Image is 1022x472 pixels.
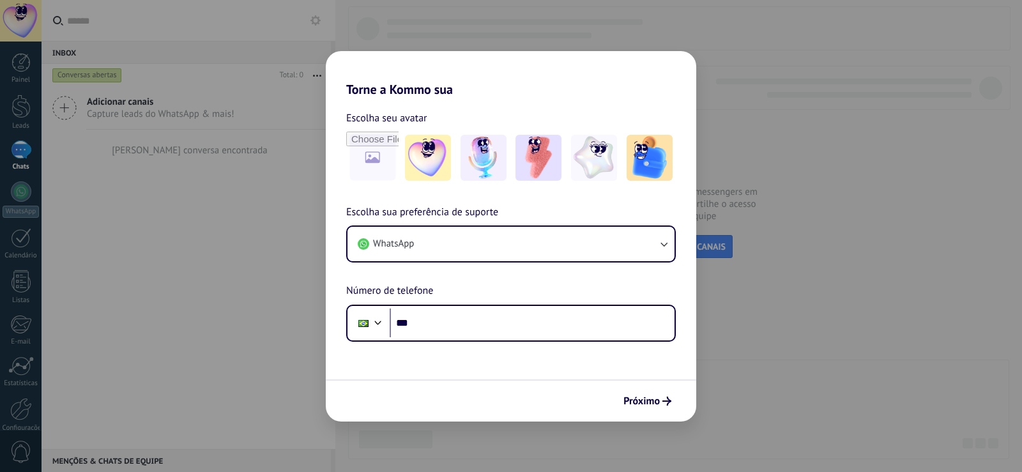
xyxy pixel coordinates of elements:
[618,390,677,412] button: Próximo
[627,135,673,181] img: -5.jpeg
[346,110,427,126] span: Escolha seu avatar
[623,397,660,406] span: Próximo
[515,135,561,181] img: -3.jpeg
[346,204,498,221] span: Escolha sua preferência de suporte
[351,310,376,337] div: Brazil: + 55
[405,135,451,181] img: -1.jpeg
[461,135,507,181] img: -2.jpeg
[346,283,433,300] span: Número de telefone
[347,227,675,261] button: WhatsApp
[571,135,617,181] img: -4.jpeg
[326,51,696,97] h2: Torne a Kommo sua
[373,238,414,250] span: WhatsApp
